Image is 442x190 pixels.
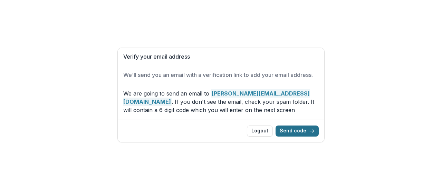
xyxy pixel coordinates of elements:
[247,126,273,137] button: Logout
[123,72,319,78] h2: We'll send you an email with a verification link to add your email address.
[123,53,319,60] h1: Verify your email address
[276,126,319,137] button: Send code
[123,89,319,114] p: We are going to send an email to . If you don't see the email, check your spam folder. It will co...
[123,89,310,106] strong: [PERSON_NAME][EMAIL_ADDRESS][DOMAIN_NAME]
